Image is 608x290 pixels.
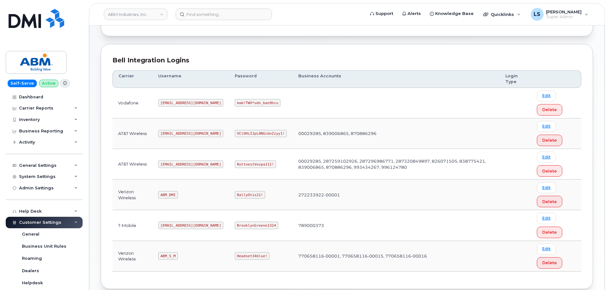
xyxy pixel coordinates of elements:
[542,168,557,174] span: Delete
[537,165,562,177] button: Delete
[235,160,276,168] code: RottnestVespa111!
[542,137,557,143] span: Delete
[112,118,152,149] td: AT&T Wireless
[537,213,556,224] a: Edit
[398,7,425,20] a: Alerts
[479,8,525,21] div: Quicklinks
[542,199,557,205] span: Delete
[537,121,556,132] a: Edit
[158,252,178,260] code: ABM_S_M
[112,88,152,118] td: Vodafone
[375,11,393,17] span: Support
[112,56,581,65] div: Bell Integration Logins
[158,222,223,229] code: [EMAIL_ADDRESS][DOMAIN_NAME]
[491,12,514,17] span: Quicklinks
[546,14,582,19] span: Super Admin
[537,152,556,163] a: Edit
[537,196,562,207] button: Delete
[366,7,398,20] a: Support
[104,9,167,20] a: ABM Industries, Inc.
[293,210,500,241] td: 789000373
[425,7,478,20] a: Knowledge Base
[293,149,500,180] td: 00029285, 287259102926, 287296986771, 287320849897, 826071505, 838775421, 839006865, 870886296, 9...
[176,9,272,20] input: Find something...
[112,210,152,241] td: T-Mobile
[537,182,556,193] a: Edit
[158,191,178,199] code: ABM_DMI
[112,180,152,210] td: Verizon Wireless
[537,244,556,255] a: Edit
[408,11,421,17] span: Alerts
[235,191,265,199] code: RallyOtis21!
[235,252,269,260] code: Headset34blue!
[293,70,500,88] th: Business Accounts
[112,70,152,88] th: Carrier
[546,9,582,14] span: [PERSON_NAME]
[500,70,531,88] th: Login Type
[158,99,223,107] code: [EMAIL_ADDRESS][DOMAIN_NAME]
[537,104,562,116] button: Delete
[293,180,500,210] td: 272233922-00001
[235,99,280,107] code: kwb!TWX*udn_ban9hcu
[435,11,474,17] span: Knowledge Base
[293,118,500,149] td: 00029285, 839006865, 870886296
[235,130,287,138] code: VClOHiIJpL0NGcbnZzyy1!
[542,260,557,266] span: Delete
[534,11,540,18] span: LS
[158,130,223,138] code: [EMAIL_ADDRESS][DOMAIN_NAME]
[537,227,562,238] button: Delete
[112,241,152,272] td: Verizon Wireless
[537,90,556,102] a: Edit
[293,241,500,272] td: 770658116-00001, 770658116-00015, 770658116-00016
[542,229,557,235] span: Delete
[229,70,293,88] th: Password
[537,135,562,146] button: Delete
[152,70,229,88] th: Username
[526,8,593,21] div: Luke Schroeder
[112,149,152,180] td: AT&T Wireless
[158,160,223,168] code: [EMAIL_ADDRESS][DOMAIN_NAME]
[235,222,278,229] code: BrooklynGreene1324
[542,107,557,113] span: Delete
[537,257,562,269] button: Delete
